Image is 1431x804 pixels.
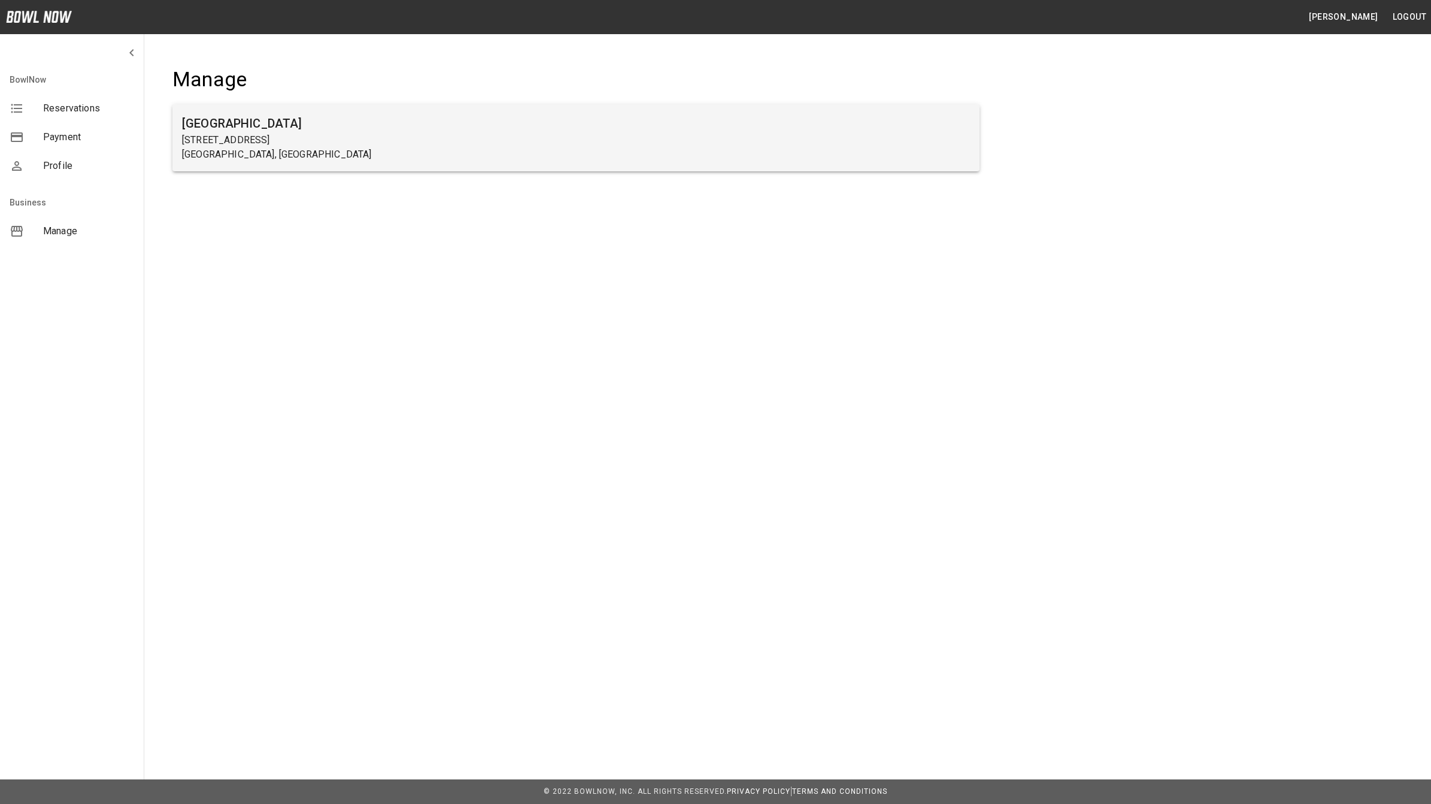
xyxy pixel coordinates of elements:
[43,224,134,238] span: Manage
[182,147,970,162] p: [GEOGRAPHIC_DATA], [GEOGRAPHIC_DATA]
[727,787,790,796] a: Privacy Policy
[182,114,970,133] h6: [GEOGRAPHIC_DATA]
[6,11,72,23] img: logo
[172,67,980,92] h4: Manage
[1388,6,1431,28] button: Logout
[182,133,970,147] p: [STREET_ADDRESS]
[1304,6,1383,28] button: [PERSON_NAME]
[544,787,727,796] span: © 2022 BowlNow, Inc. All Rights Reserved.
[43,101,134,116] span: Reservations
[43,130,134,144] span: Payment
[43,159,134,173] span: Profile
[792,787,887,796] a: Terms and Conditions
